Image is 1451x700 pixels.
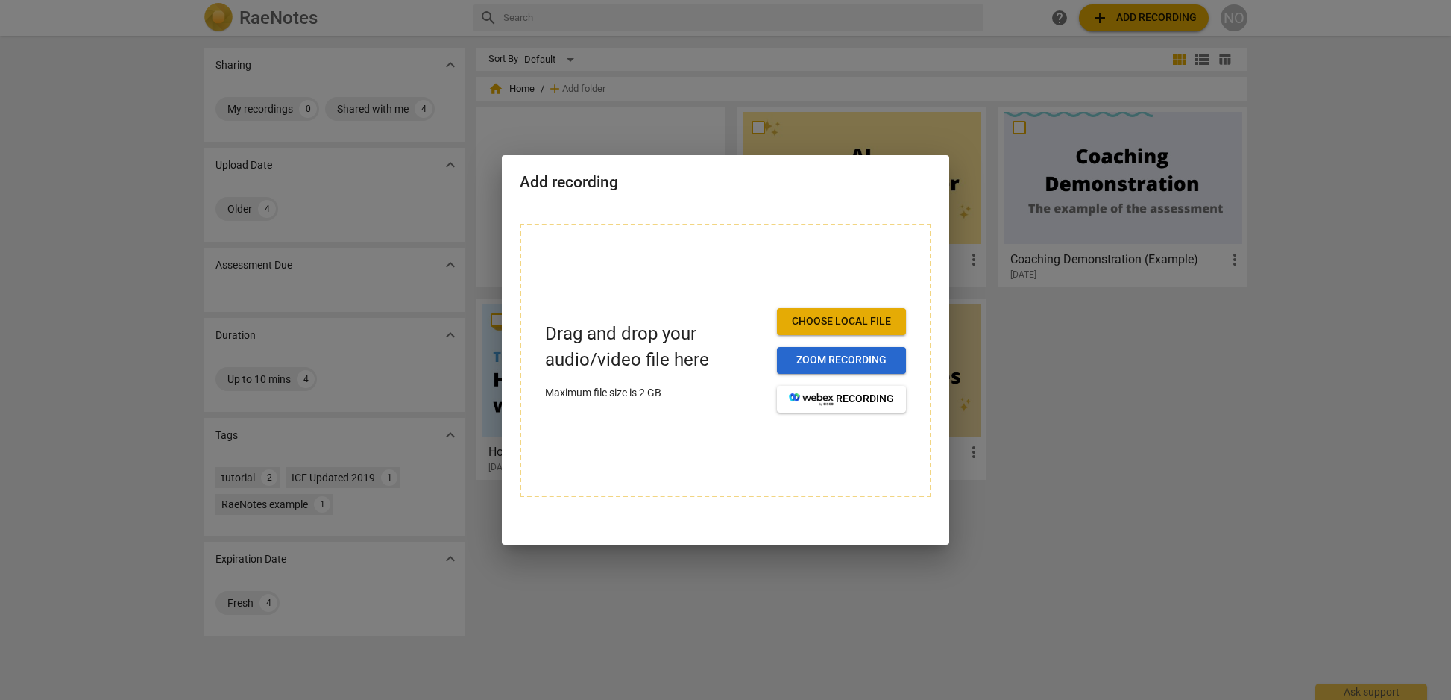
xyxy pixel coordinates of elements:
[789,392,894,407] span: recording
[777,386,906,413] button: recording
[520,173,931,192] h2: Add recording
[545,321,765,373] p: Drag and drop your audio/video file here
[789,353,894,368] span: Zoom recording
[545,385,765,401] p: Maximum file size is 2 GB
[789,314,894,329] span: Choose local file
[777,347,906,374] button: Zoom recording
[777,308,906,335] button: Choose local file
